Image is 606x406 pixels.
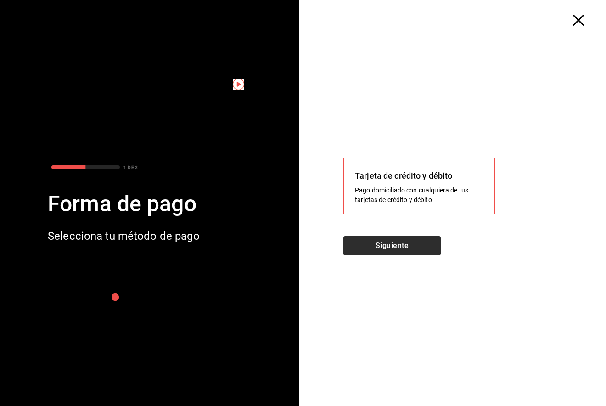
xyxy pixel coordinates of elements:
[48,187,200,220] div: Forma de pago
[233,79,244,90] img: Tooltip marker
[355,186,483,205] div: Pago domiciliado con cualquiera de tus tarjetas de crédito y débito
[123,164,138,171] div: 1 DE 2
[343,236,441,255] button: Siguiente
[355,169,483,182] div: Tarjeta de crédito y débito
[48,228,200,244] div: Selecciona tu método de pago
